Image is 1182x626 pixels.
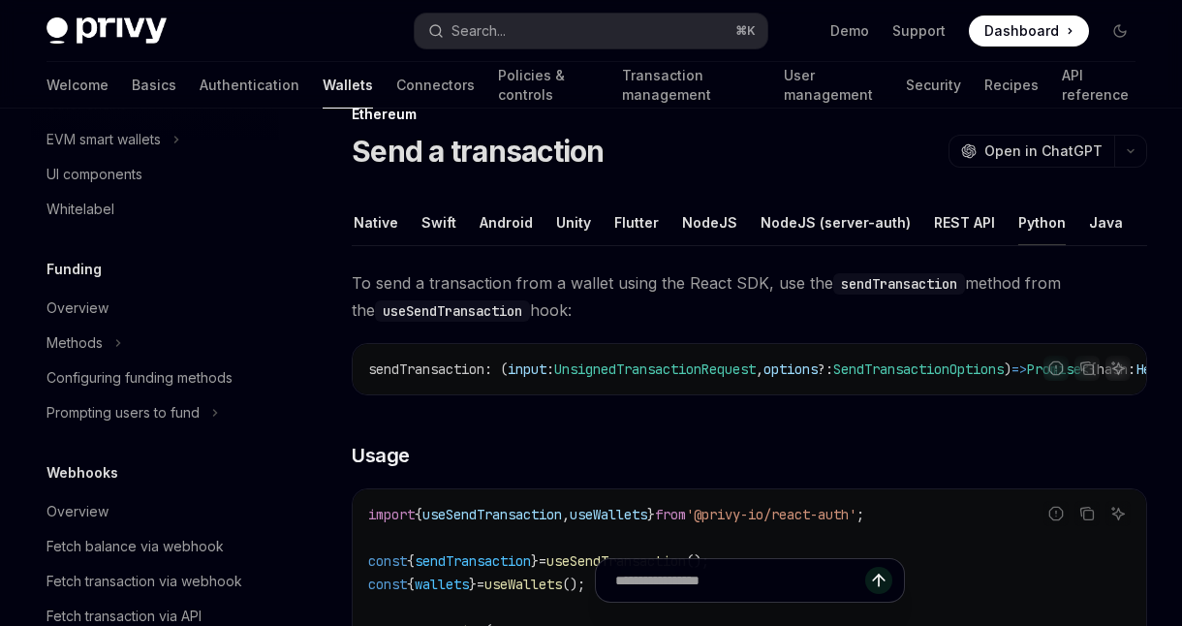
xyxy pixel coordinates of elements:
a: Fetch transaction via webhook [31,564,279,599]
div: Overview [47,500,109,523]
div: Prompting users to fund [47,401,200,424]
span: => [1011,360,1027,378]
div: NodeJS [682,200,737,245]
span: sendTransaction [368,360,484,378]
span: To send a transaction from a wallet using the React SDK, use the method from the hook: [352,269,1147,324]
button: Ask AI [1105,356,1131,381]
h5: Funding [47,258,102,281]
span: : ( [484,360,508,378]
button: Copy the contents from the code block [1074,501,1100,526]
a: UI components [31,157,279,192]
span: { [407,552,415,570]
h1: Send a transaction [352,134,605,169]
button: Open in ChatGPT [949,135,1114,168]
code: sendTransaction [833,273,965,295]
button: Report incorrect code [1043,501,1069,526]
div: Java [1089,200,1123,245]
span: Open in ChatGPT [984,141,1103,161]
button: Toggle EVM smart wallets section [31,122,279,157]
a: Dashboard [969,16,1089,47]
input: Ask a question... [615,559,865,602]
a: Wallets [323,62,373,109]
a: API reference [1062,62,1135,109]
span: UnsignedTransactionRequest [554,360,756,378]
span: } [647,506,655,523]
a: Whitelabel [31,192,279,227]
div: Overview [47,297,109,320]
div: Fetch transaction via webhook [47,570,242,593]
code: useSendTransaction [375,300,530,322]
span: sendTransaction [415,552,531,570]
a: Basics [132,62,176,109]
span: ?: [818,360,833,378]
a: Configuring funding methods [31,360,279,395]
a: Policies & controls [498,62,599,109]
div: EVM smart wallets [47,128,161,151]
span: from [655,506,686,523]
a: Connectors [396,62,475,109]
button: Open search [415,14,767,48]
a: Security [906,62,961,109]
button: Toggle dark mode [1104,16,1135,47]
span: '@privy-io/react-auth' [686,506,856,523]
div: React Native [310,200,398,245]
span: options [763,360,818,378]
div: Python [1018,200,1066,245]
a: Fetch balance via webhook [31,529,279,564]
span: useSendTransaction [422,506,562,523]
span: ) [1004,360,1011,378]
span: const [368,552,407,570]
div: UI components [47,163,142,186]
span: SendTransactionOptions [833,360,1004,378]
a: Demo [830,21,869,41]
div: Fetch balance via webhook [47,535,224,558]
a: Overview [31,291,279,326]
span: : [1128,360,1135,378]
span: useWallets [570,506,647,523]
span: ⌘ K [735,23,756,39]
span: { [415,506,422,523]
span: : [546,360,554,378]
div: Android [480,200,533,245]
div: Configuring funding methods [47,366,233,390]
div: Unity [556,200,591,245]
a: User management [784,62,883,109]
span: } [531,552,539,570]
span: ; [856,506,864,523]
div: Flutter [614,200,659,245]
a: Welcome [47,62,109,109]
span: useSendTransaction [546,552,686,570]
div: Ethereum [352,105,1147,124]
div: Search... [451,19,506,43]
span: input [508,360,546,378]
span: Dashboard [984,21,1059,41]
div: Whitelabel [47,198,114,221]
a: Recipes [984,62,1039,109]
a: Overview [31,494,279,529]
button: Ask AI [1105,501,1131,526]
a: Support [892,21,946,41]
a: Transaction management [622,62,762,109]
h5: Webhooks [47,461,118,485]
button: Toggle Prompting users to fund section [31,395,279,430]
img: dark logo [47,17,167,45]
span: Usage [352,442,410,469]
div: Methods [47,331,103,355]
span: , [562,506,570,523]
span: Promise [1027,360,1081,378]
div: REST API [934,200,995,245]
span: import [368,506,415,523]
a: Authentication [200,62,299,109]
button: Toggle Methods section [31,326,279,360]
div: NodeJS (server-auth) [761,200,911,245]
div: Rust [1146,200,1176,245]
button: Report incorrect code [1043,356,1069,381]
div: Swift [421,200,456,245]
span: , [756,360,763,378]
span: = [539,552,546,570]
button: Copy the contents from the code block [1074,356,1100,381]
span: (); [686,552,709,570]
button: Send message [865,567,892,594]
